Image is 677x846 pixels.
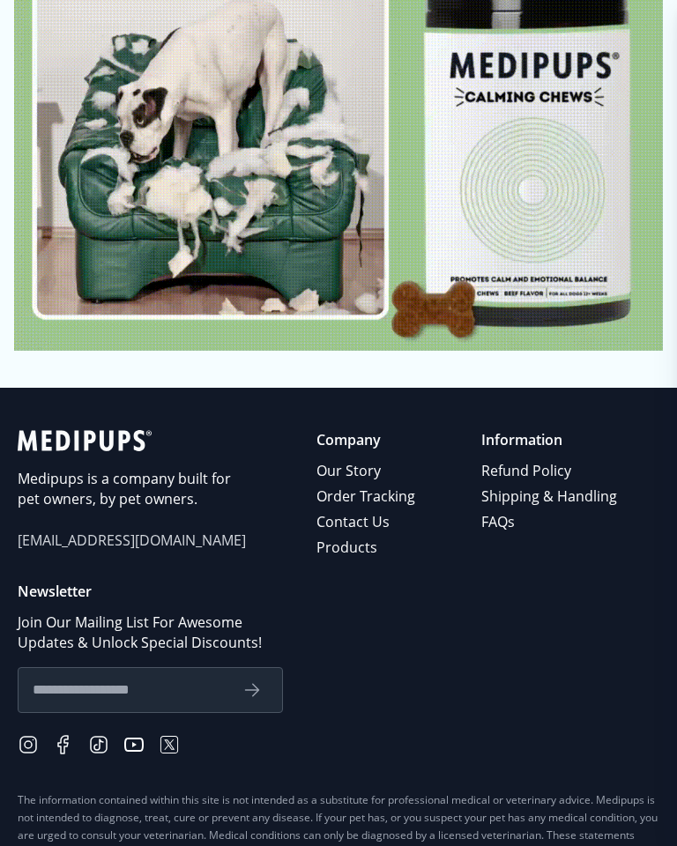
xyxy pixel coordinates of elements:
[316,484,418,509] a: Order Tracking
[316,430,418,450] p: Company
[481,458,620,484] a: Refund Policy
[18,531,247,551] span: [EMAIL_ADDRESS][DOMAIN_NAME]
[481,430,620,450] p: Information
[316,458,418,484] a: Our Story
[18,582,659,602] p: Newsletter
[481,509,620,535] a: FAQs
[316,509,418,535] a: Contact Us
[481,484,620,509] a: Shipping & Handling
[18,612,283,653] p: Join Our Mailing List For Awesome Updates & Unlock Special Discounts!
[316,535,418,560] a: Products
[18,469,247,509] p: Medipups is a company built for pet owners, by pet owners.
